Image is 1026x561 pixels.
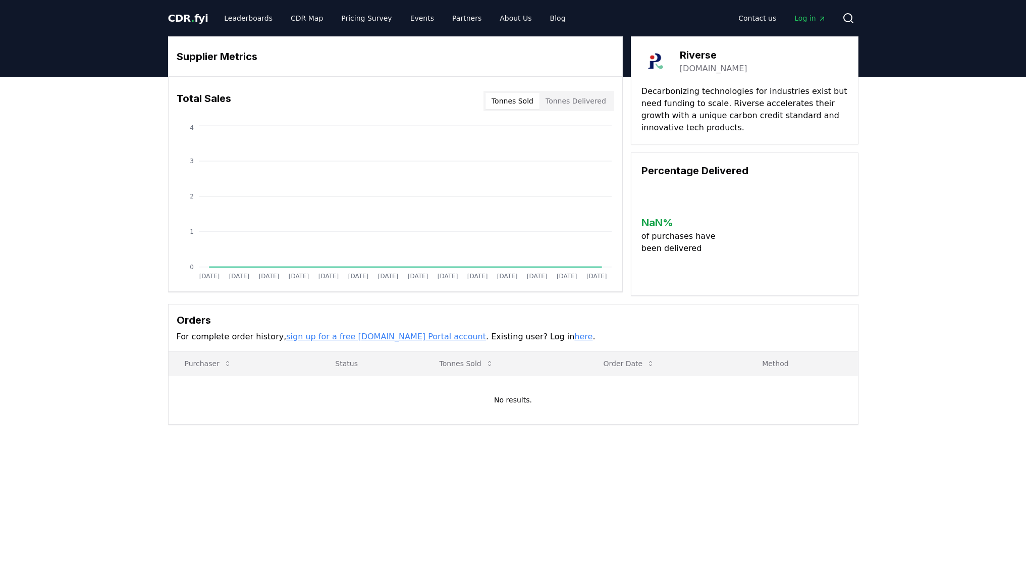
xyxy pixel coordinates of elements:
tspan: [DATE] [467,273,488,280]
a: About Us [492,9,539,27]
tspan: [DATE] [288,273,309,280]
p: Method [754,359,849,369]
a: Blog [542,9,574,27]
tspan: 3 [190,158,194,165]
tspan: [DATE] [407,273,428,280]
span: Log in [794,13,826,23]
a: Log in [786,9,834,27]
td: No results. [169,376,858,424]
tspan: [DATE] [497,273,518,280]
nav: Main [216,9,573,27]
p: of purchases have been delivered [641,230,724,254]
a: Events [402,9,442,27]
button: Tonnes Sold [431,353,502,374]
tspan: 1 [190,228,194,235]
tspan: [DATE] [229,273,249,280]
tspan: [DATE] [438,273,458,280]
tspan: 0 [190,264,194,271]
h3: Riverse [680,47,747,63]
tspan: [DATE] [258,273,279,280]
tspan: [DATE] [586,273,607,280]
a: Contact us [730,9,784,27]
p: Status [327,359,415,369]
tspan: [DATE] [377,273,398,280]
span: . [191,12,194,24]
tspan: 2 [190,193,194,200]
a: Pricing Survey [333,9,400,27]
button: Order Date [595,353,663,374]
tspan: [DATE] [557,273,577,280]
a: Leaderboards [216,9,281,27]
a: Partners [444,9,490,27]
button: Tonnes Sold [485,93,539,109]
a: sign up for a free [DOMAIN_NAME] Portal account [286,332,486,341]
h3: Percentage Delivered [641,163,848,178]
button: Tonnes Delivered [539,93,612,109]
h3: Supplier Metrics [177,49,614,64]
p: Decarbonizing technologies for industries exist but need funding to scale. Riverse accelerates th... [641,85,848,134]
tspan: [DATE] [318,273,339,280]
a: here [574,332,592,341]
nav: Main [730,9,834,27]
span: CDR fyi [168,12,208,24]
tspan: [DATE] [199,273,220,280]
a: CDR Map [283,9,331,27]
a: [DOMAIN_NAME] [680,63,747,75]
tspan: 4 [190,124,194,131]
h3: Total Sales [177,91,231,111]
tspan: [DATE] [527,273,548,280]
tspan: [DATE] [348,273,368,280]
img: Riverse-logo [641,47,670,75]
h3: NaN % [641,215,724,230]
p: For complete order history, . Existing user? Log in . [177,331,850,343]
h3: Orders [177,313,850,328]
button: Purchaser [177,353,240,374]
a: CDR.fyi [168,11,208,25]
